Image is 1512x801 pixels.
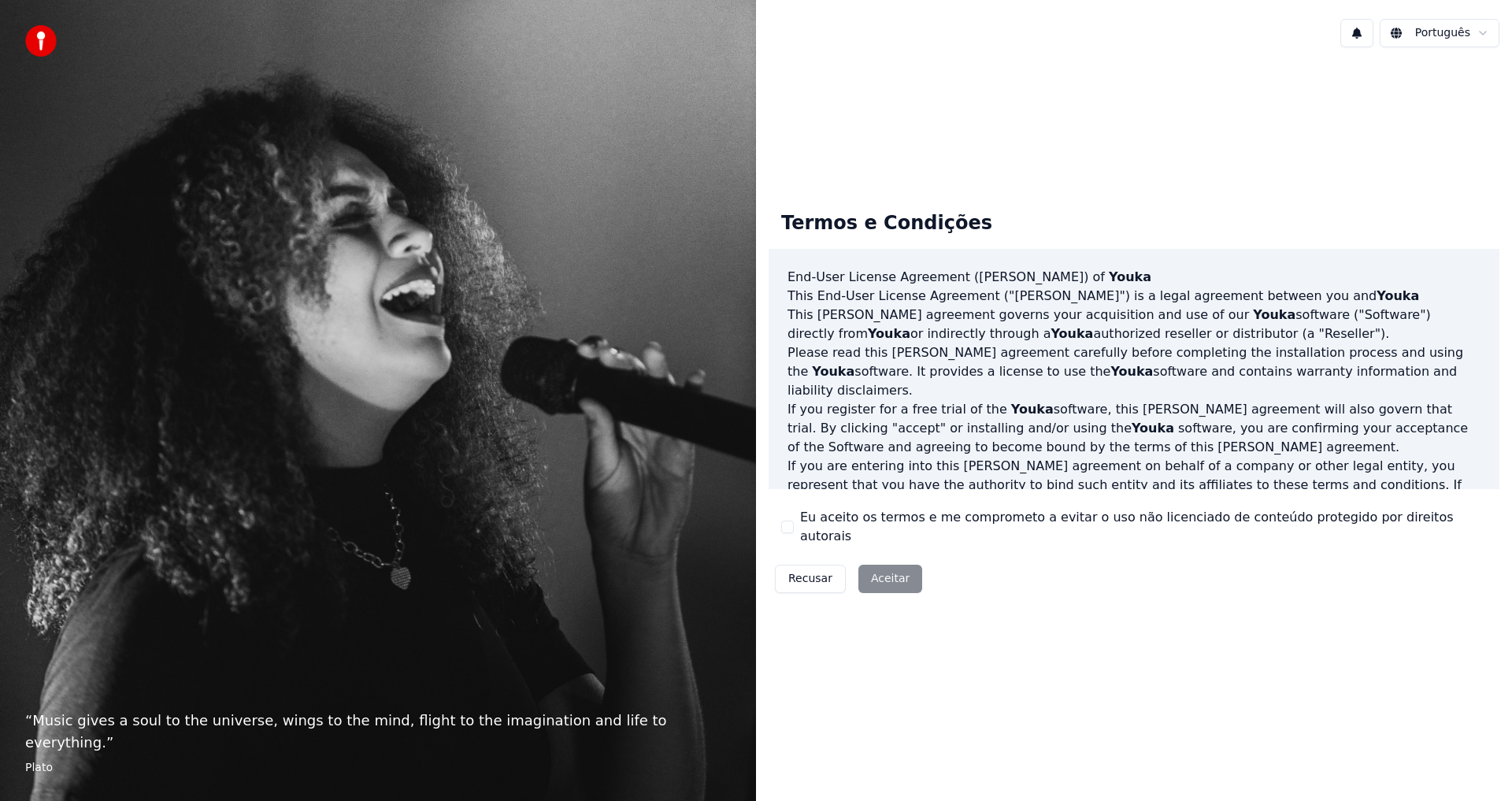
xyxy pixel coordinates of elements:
span: Youka [1377,288,1419,303]
span: Youka [1110,364,1153,379]
p: “ Music gives a soul to the universe, wings to the mind, flight to the imagination and life to ev... [25,710,731,754]
p: This [PERSON_NAME] agreement governs your acquisition and use of our software ("Software") direct... [787,306,1480,343]
p: This End-User License Agreement ("[PERSON_NAME]") is a legal agreement between you and [787,287,1480,306]
img: youka [25,25,57,57]
footer: Plato [25,760,731,776]
p: If you are entering into this [PERSON_NAME] agreement on behalf of a company or other legal entit... [787,457,1480,532]
span: Youka [1253,307,1295,322]
span: Youka [1051,326,1093,341]
span: Youka [1109,269,1151,284]
h3: End-User License Agreement ([PERSON_NAME]) of [787,268,1480,287]
p: If you register for a free trial of the software, this [PERSON_NAME] agreement will also govern t... [787,400,1480,457]
div: Termos e Condições [769,198,1005,249]
button: Recusar [775,565,846,593]
p: Please read this [PERSON_NAME] agreement carefully before completing the installation process and... [787,343,1480,400]
span: Youka [812,364,854,379]
span: Youka [1132,421,1174,436]
span: Youka [868,326,910,341]
label: Eu aceito os termos e me comprometo a evitar o uso não licenciado de conteúdo protegido por direi... [800,508,1487,546]
span: Youka [1011,402,1054,417]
